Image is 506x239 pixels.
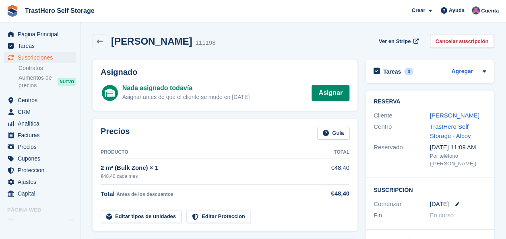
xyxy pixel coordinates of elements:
[4,153,76,164] a: menu
[472,6,480,14] img: Marua Grioui
[481,7,499,15] span: Cuenta
[374,211,430,220] div: Fin
[374,143,430,168] div: Reservado
[312,85,349,101] a: Asignar
[4,216,76,227] a: menú
[4,176,76,187] a: menu
[18,40,66,52] span: Tareas
[374,122,430,140] div: Centro
[4,40,76,52] a: menu
[411,6,425,14] span: Crear
[317,127,349,140] a: Guía
[430,35,494,48] a: Cancelar suscripción
[18,130,66,141] span: Facturas
[122,93,250,101] div: Asignar antes de que el cliente se mude en [DATE]
[4,165,76,176] a: menu
[19,64,76,72] a: Contratos
[4,141,76,152] a: menu
[186,210,251,223] a: Editar Proteccion
[18,106,66,117] span: CRM
[195,38,215,47] div: 111198
[18,141,66,152] span: Precios
[379,37,411,45] span: Ver en Stripe
[449,6,465,14] span: Ayuda
[451,67,473,76] a: Agregar
[430,112,479,119] a: [PERSON_NAME]
[66,217,76,227] a: Vista previa de la tienda
[101,173,322,180] div: €48,40 cada mes
[101,210,182,223] a: Editar tipos de unidades
[111,36,192,47] h2: [PERSON_NAME]
[19,74,58,89] span: Aumentos de precios
[22,4,98,17] a: TrastHero Self Storage
[122,83,250,93] div: Nada asignado todavía
[18,29,66,40] span: Página Principal
[18,52,66,63] span: Suscripciones
[116,192,173,197] span: Antes de los descuentos
[430,212,454,218] span: En curso
[4,29,76,40] a: menu
[4,130,76,141] a: menu
[18,118,66,129] span: Analítica
[4,52,76,63] a: menu
[430,200,449,209] time: 2025-09-30 23:00:00 UTC
[430,123,471,139] a: TrastHero Self Storage - Alcoy
[19,74,76,90] a: Aumentos de precios NUEVO
[18,216,66,227] span: página web
[101,127,130,140] h2: Precios
[4,95,76,106] a: menu
[4,188,76,199] a: menu
[374,200,430,209] div: Comenzar
[383,68,401,75] h2: Tareas
[322,189,349,198] div: €48,40
[4,118,76,129] a: menu
[18,165,66,176] span: Proteccion
[18,95,66,106] span: Centros
[18,176,66,187] span: Ajustes
[430,143,486,152] div: [DATE] 11:09 AM
[374,99,486,105] h2: Reserva
[376,35,420,48] a: Ver en Stripe
[404,68,413,75] div: 0
[4,106,76,117] a: menu
[322,146,349,159] th: Total
[374,111,430,120] div: Cliente
[101,163,322,173] div: 2 m² (Bulk Zone) × 1
[18,153,66,164] span: Cupones
[7,206,80,214] span: Página web
[18,188,66,199] span: Capital
[374,185,486,194] h2: Suscripción
[6,5,19,17] img: stora-icon-8386f47178a22dfd0bd8f6a31ec36ba5ce8667c1dd55bd0f319d3a0aa187defe.svg
[58,78,76,86] div: NUEVO
[430,152,486,168] div: Por teléfono ([PERSON_NAME])
[101,68,349,77] h2: Asignado
[101,146,322,159] th: Producto
[101,190,115,197] span: Total
[322,159,349,184] td: €48,40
